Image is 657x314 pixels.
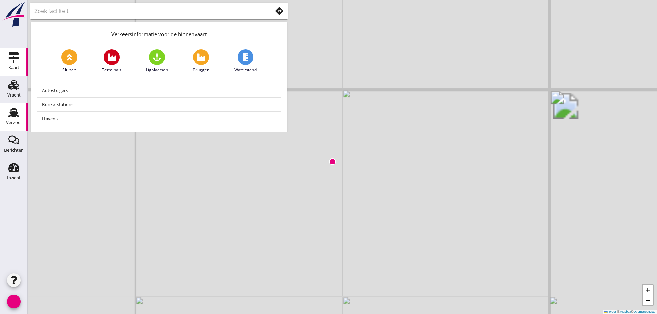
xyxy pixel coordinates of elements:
font: + [646,285,650,294]
a: Bruggen [193,49,209,73]
img: logo-small.a267ee39.svg [1,2,26,27]
a: Inzoomen [643,285,653,295]
font: Vervoer [6,119,22,125]
img: Marker [329,158,336,165]
a: Terminals [102,49,121,73]
font: Inzicht [7,174,21,181]
font: Sluizen [62,67,76,73]
a: OpenStreetMap [633,310,655,313]
input: Zoek faciliteit [34,6,262,17]
a: Folder [604,310,616,313]
font: Kaart [8,64,19,70]
font: Folder [607,310,616,313]
a: Ligplaatsen [146,49,168,73]
font: Bunkerstations [42,101,73,108]
a: Mapbox [620,310,631,313]
font: © [631,310,634,313]
font: Terminals [102,67,121,73]
a: Waterstand [234,49,257,73]
font: Verkeersinformatie voor de binnenvaart [111,31,207,38]
font: − [646,296,650,304]
a: Sluizen [61,49,77,73]
font: Berichten [4,147,24,153]
font: Autosteigers [42,87,68,93]
font: Havens [42,115,58,122]
font: Waterstand [234,67,257,73]
a: Uitzoomen [643,295,653,305]
font: Ligplaatsen [146,67,168,73]
font: © [618,310,620,313]
font: Vracht [7,92,21,98]
font: Bruggen [193,67,209,73]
